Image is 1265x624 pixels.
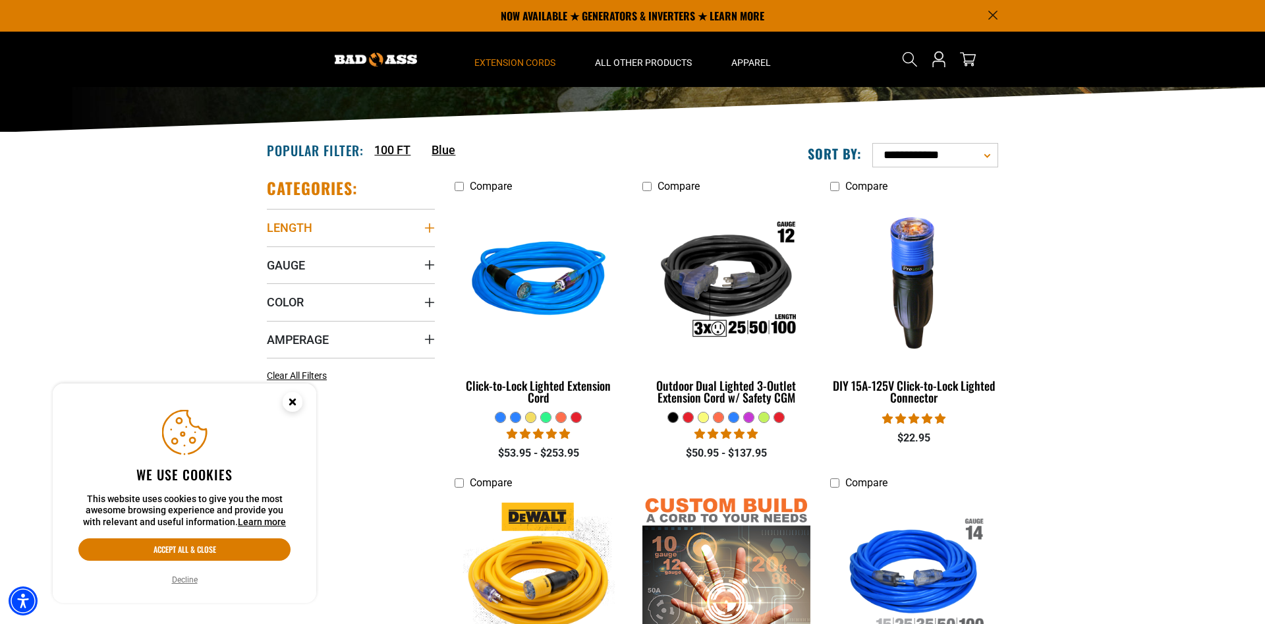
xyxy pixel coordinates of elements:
span: Apparel [731,57,771,69]
summary: Search [899,49,920,70]
span: All Other Products [595,57,692,69]
img: Bad Ass Extension Cords [335,53,417,67]
span: Color [267,295,304,310]
div: DIY 15A-125V Click-to-Lock Lighted Connector [830,380,998,403]
div: $50.95 - $137.95 [642,445,810,461]
div: Click-to-Lock Lighted Extension Cord [455,380,623,403]
a: This website uses cookies to give you the most awesome browsing experience and provide you with r... [238,517,286,527]
span: 4.84 stars [882,412,945,425]
button: Close this option [269,383,316,424]
summary: Apparel [712,32,791,87]
h2: Popular Filter: [267,142,364,159]
button: Decline [168,573,202,586]
a: 100 FT [374,141,410,159]
summary: All Other Products [575,32,712,87]
div: $53.95 - $253.95 [455,445,623,461]
img: Outdoor Dual Lighted 3-Outlet Extension Cord w/ Safety CGM [643,206,809,357]
p: This website uses cookies to give you the most awesome browsing experience and provide you with r... [78,494,291,528]
span: Length [267,220,312,235]
label: Sort by: [808,145,862,162]
span: Clear All Filters [267,370,327,381]
summary: Amperage [267,321,435,358]
a: Blue [432,141,455,159]
button: Accept all & close [78,538,291,561]
div: $22.95 [830,430,998,446]
summary: Color [267,283,435,320]
span: Compare [845,180,887,192]
a: blue Click-to-Lock Lighted Extension Cord [455,199,623,411]
summary: Length [267,209,435,246]
summary: Gauge [267,246,435,283]
span: 4.80 stars [694,428,758,440]
span: Gauge [267,258,305,273]
div: Accessibility Menu [9,586,38,615]
a: Clear All Filters [267,369,332,383]
img: DIY 15A-125V Click-to-Lock Lighted Connector [831,206,997,357]
span: 4.87 stars [507,428,570,440]
h2: Categories: [267,178,358,198]
img: blue [456,206,622,357]
div: Outdoor Dual Lighted 3-Outlet Extension Cord w/ Safety CGM [642,380,810,403]
a: Open this option [928,32,949,87]
span: Compare [845,476,887,489]
span: Compare [658,180,700,192]
h2: We use cookies [78,466,291,483]
aside: Cookie Consent [53,383,316,604]
span: Compare [470,476,512,489]
a: cart [957,51,978,67]
span: Extension Cords [474,57,555,69]
span: Amperage [267,332,329,347]
a: DIY 15A-125V Click-to-Lock Lighted Connector DIY 15A-125V Click-to-Lock Lighted Connector [830,199,998,411]
summary: Extension Cords [455,32,575,87]
a: Outdoor Dual Lighted 3-Outlet Extension Cord w/ Safety CGM Outdoor Dual Lighted 3-Outlet Extensio... [642,199,810,411]
span: Compare [470,180,512,192]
